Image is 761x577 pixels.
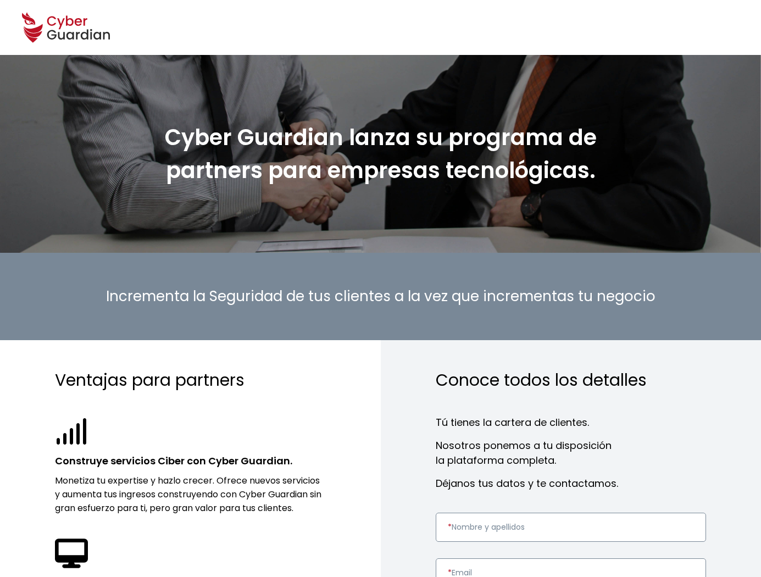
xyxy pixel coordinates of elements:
h3: Ventajas para partners [55,368,326,393]
strong: Construye servicios Ciber con Cyber Guardian. [55,454,292,468]
h4: Nosotros ponemos a tu disposición la plataforma completa. [436,438,707,468]
h2: Incrementa la Seguridad de tus clientes a la vez que incrementas tu negocio [51,253,710,340]
h3: Conoce todos los detalles [436,368,707,393]
h4: Tú tienes la cartera de clientes. [436,415,707,430]
strong: Cyber Guardian lanza su programa de partners para empresas tecnológicas. [165,122,597,186]
h4: Déjanos tus datos y te contactamos. [436,476,707,491]
p: Monetiza tu expertise y hazlo crecer. Ofrece nuevos servicios y aumenta tus ingresos construyendo... [55,474,326,515]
